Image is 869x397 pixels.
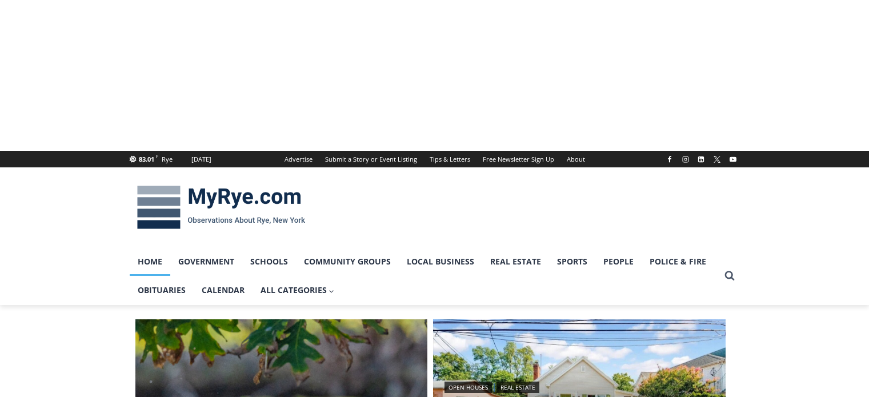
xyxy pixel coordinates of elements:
a: Calendar [194,276,253,304]
a: Tips & Letters [423,151,476,167]
a: Open Houses [444,382,492,393]
img: MyRye.com [130,178,313,237]
nav: Primary Navigation [130,247,719,305]
span: All Categories [261,284,335,296]
button: View Search Form [719,266,740,286]
a: Submit a Story or Event Listing [319,151,423,167]
a: About [560,151,591,167]
a: Government [170,247,242,276]
span: 83.01 [139,155,154,163]
div: Rye [162,154,173,165]
a: People [595,247,642,276]
a: Facebook [663,153,676,166]
a: Sports [549,247,595,276]
div: [DATE] [191,154,211,165]
div: | [444,379,714,393]
a: YouTube [726,153,740,166]
a: Local Business [399,247,482,276]
a: Obituaries [130,276,194,304]
a: Real Estate [496,382,539,393]
a: Advertise [278,151,319,167]
span: F [156,153,158,159]
a: Schools [242,247,296,276]
a: Free Newsletter Sign Up [476,151,560,167]
nav: Secondary Navigation [278,151,591,167]
a: Community Groups [296,247,399,276]
a: Instagram [679,153,692,166]
a: Linkedin [694,153,708,166]
a: All Categories [253,276,343,304]
a: Real Estate [482,247,549,276]
a: Home [130,247,170,276]
a: Police & Fire [642,247,714,276]
a: X [710,153,724,166]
